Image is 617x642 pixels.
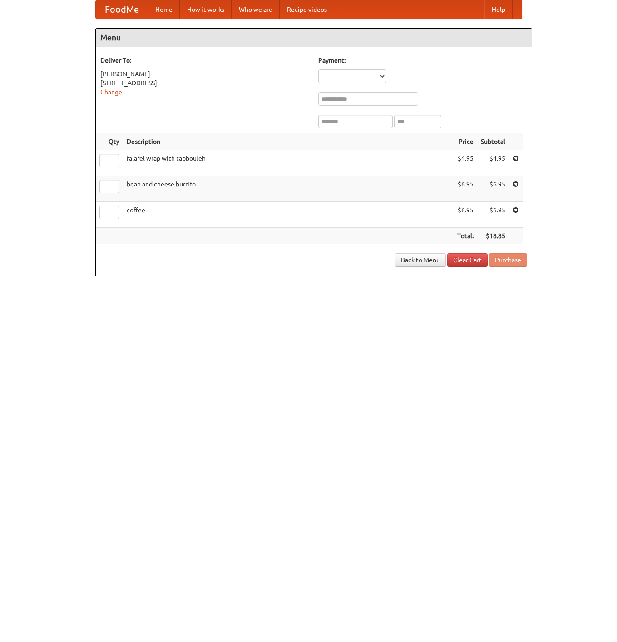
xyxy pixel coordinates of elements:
[96,133,123,150] th: Qty
[123,202,454,228] td: coffee
[454,150,477,176] td: $4.95
[100,69,309,78] div: [PERSON_NAME]
[280,0,334,19] a: Recipe videos
[454,176,477,202] td: $6.95
[96,29,532,47] h4: Menu
[477,150,509,176] td: $4.95
[180,0,232,19] a: How it works
[477,228,509,245] th: $18.85
[454,228,477,245] th: Total:
[477,202,509,228] td: $6.95
[447,253,488,267] a: Clear Cart
[318,56,527,65] h5: Payment:
[123,133,454,150] th: Description
[96,0,148,19] a: FoodMe
[148,0,180,19] a: Home
[123,150,454,176] td: falafel wrap with tabbouleh
[489,253,527,267] button: Purchase
[123,176,454,202] td: bean and cheese burrito
[484,0,513,19] a: Help
[454,202,477,228] td: $6.95
[100,88,122,96] a: Change
[232,0,280,19] a: Who we are
[395,253,446,267] a: Back to Menu
[100,78,309,88] div: [STREET_ADDRESS]
[100,56,309,65] h5: Deliver To:
[454,133,477,150] th: Price
[477,176,509,202] td: $6.95
[477,133,509,150] th: Subtotal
